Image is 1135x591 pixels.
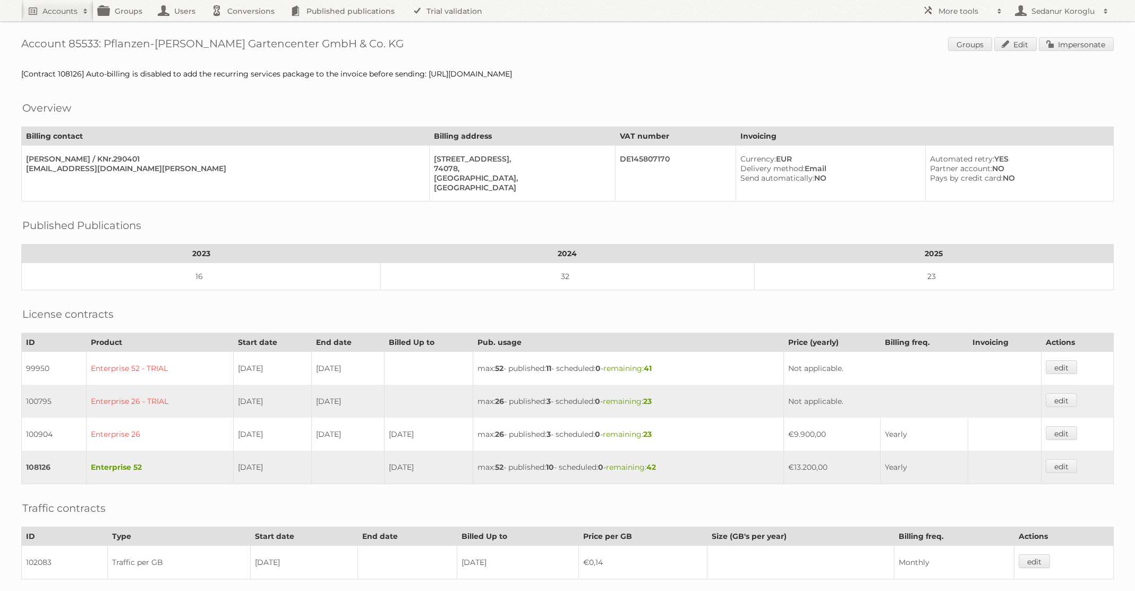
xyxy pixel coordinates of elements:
td: [DATE] [384,451,473,484]
td: Yearly [880,451,968,484]
span: remaining: [606,462,656,472]
td: max: - published: - scheduled: - [473,418,783,451]
strong: 3 [547,396,551,406]
span: remaining: [603,364,652,373]
span: Partner account: [930,164,992,173]
th: VAT number [615,127,736,146]
td: €0,14 [579,546,707,579]
strong: 0 [595,429,600,439]
td: Enterprise 26 [86,418,233,451]
span: Pays by credit card: [930,173,1003,183]
span: Delivery method: [740,164,805,173]
div: NO [930,173,1105,183]
h2: License contracts [22,306,114,322]
th: Product [86,333,233,352]
th: Start date [233,333,312,352]
th: End date [358,527,457,546]
a: edit [1019,554,1050,568]
td: [DATE] [251,546,358,579]
strong: 42 [646,462,656,472]
strong: 23 [643,429,652,439]
h2: Accounts [42,6,78,16]
h2: Sedanur Koroglu [1029,6,1098,16]
strong: 23 [643,396,652,406]
td: 16 [22,263,381,290]
td: max: - published: - scheduled: - [473,451,783,484]
td: DE145807170 [615,146,736,201]
th: Type [108,527,251,546]
h2: Traffic contracts [22,500,106,516]
th: Billing address [430,127,616,146]
td: [DATE] [312,418,384,451]
td: 99950 [22,352,87,385]
td: max: - published: - scheduled: - [473,385,783,418]
td: [DATE] [233,385,312,418]
h2: Overview [22,100,71,116]
th: Actions [1014,527,1114,546]
td: 32 [381,263,754,290]
strong: 52 [495,364,504,373]
td: [DATE] [457,546,579,579]
td: [DATE] [233,451,312,484]
strong: 52 [495,462,504,472]
td: 100795 [22,385,87,418]
span: remaining: [603,396,652,406]
th: Billing freq. [894,527,1014,546]
td: Enterprise 52 - TRIAL [86,352,233,385]
div: 74078, [434,164,607,173]
a: Groups [948,37,992,51]
div: [STREET_ADDRESS], [434,154,607,164]
h2: Published Publications [22,217,141,233]
td: €9.900,00 [783,418,880,451]
td: Monthly [894,546,1014,579]
th: ID [22,333,87,352]
td: [DATE] [233,352,312,385]
strong: 41 [644,364,652,373]
th: Billing contact [22,127,430,146]
span: remaining: [603,429,652,439]
strong: 3 [547,429,551,439]
strong: 26 [495,396,504,406]
div: Email [740,164,917,173]
th: Price per GB [579,527,707,546]
strong: 0 [595,364,601,373]
strong: 0 [595,396,600,406]
td: Enterprise 26 - TRIAL [86,385,233,418]
th: Pub. usage [473,333,783,352]
th: 2023 [22,244,381,263]
td: [DATE] [312,352,384,385]
td: Enterprise 52 [86,451,233,484]
th: Price (yearly) [783,333,880,352]
div: [EMAIL_ADDRESS][DOMAIN_NAME][PERSON_NAME] [26,164,421,173]
th: Billed Up to [384,333,473,352]
span: Currency: [740,154,776,164]
div: YES [930,154,1105,164]
td: Traffic per GB [108,546,251,579]
strong: 10 [546,462,554,472]
th: ID [22,527,108,546]
div: [PERSON_NAME] / KNr.290401 [26,154,421,164]
td: 108126 [22,451,87,484]
div: NO [930,164,1105,173]
th: Start date [251,527,358,546]
th: Billed Up to [457,527,579,546]
span: Send automatically: [740,173,814,183]
strong: 11 [546,364,551,373]
div: [Contract 108126] Auto-billing is disabled to add the recurring services package to the invoice b... [21,69,1114,79]
td: max: - published: - scheduled: - [473,352,783,385]
a: edit [1046,360,1077,374]
div: EUR [740,154,917,164]
th: Size (GB's per year) [707,527,894,546]
td: [DATE] [233,418,312,451]
th: Actions [1041,333,1113,352]
span: Automated retry: [930,154,994,164]
td: Not applicable. [783,385,1041,418]
th: Invoicing [736,127,1114,146]
td: €13.200,00 [783,451,880,484]
td: Yearly [880,418,968,451]
td: Not applicable. [783,352,1041,385]
div: [GEOGRAPHIC_DATA] [434,183,607,192]
a: Impersonate [1039,37,1114,51]
a: edit [1046,459,1077,473]
div: NO [740,173,917,183]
